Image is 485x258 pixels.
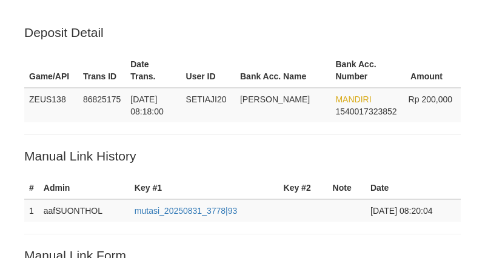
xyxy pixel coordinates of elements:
[335,107,396,116] span: Copy 1540017323852 to clipboard
[240,94,310,104] span: [PERSON_NAME]
[24,147,461,165] p: Manual Link History
[135,206,237,216] a: mutasi_20250831_3778|93
[335,94,371,104] span: MANDIRI
[366,199,461,222] td: [DATE] 08:20:04
[24,177,39,199] th: #
[39,177,130,199] th: Admin
[39,199,130,222] td: aafSUONTHOL
[125,53,181,88] th: Date Trans.
[186,94,227,104] span: SETIAJI20
[130,177,279,199] th: Key #1
[130,94,164,116] span: [DATE] 08:18:00
[409,94,452,104] span: Rp 200,000
[279,177,328,199] th: Key #2
[181,53,235,88] th: User ID
[328,177,366,199] th: Note
[78,53,125,88] th: Trans ID
[235,53,330,88] th: Bank Acc. Name
[330,53,403,88] th: Bank Acc. Number
[404,53,461,88] th: Amount
[24,24,461,41] p: Deposit Detail
[24,199,39,222] td: 1
[366,177,461,199] th: Date
[78,88,125,122] td: 86825175
[24,53,78,88] th: Game/API
[24,88,78,122] td: ZEUS138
